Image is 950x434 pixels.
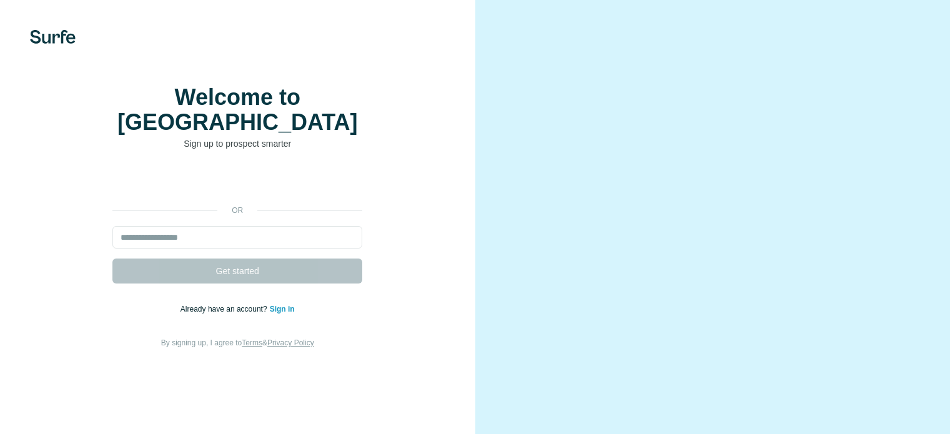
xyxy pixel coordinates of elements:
a: Terms [242,338,262,347]
a: Sign in [270,305,295,313]
p: or [217,205,257,216]
iframe: Sign in with Google Button [106,169,369,196]
p: Sign up to prospect smarter [112,137,362,150]
h1: Welcome to [GEOGRAPHIC_DATA] [112,85,362,135]
span: Already have an account? [181,305,270,313]
a: Privacy Policy [267,338,314,347]
span: By signing up, I agree to & [161,338,314,347]
img: Surfe's logo [30,30,76,44]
